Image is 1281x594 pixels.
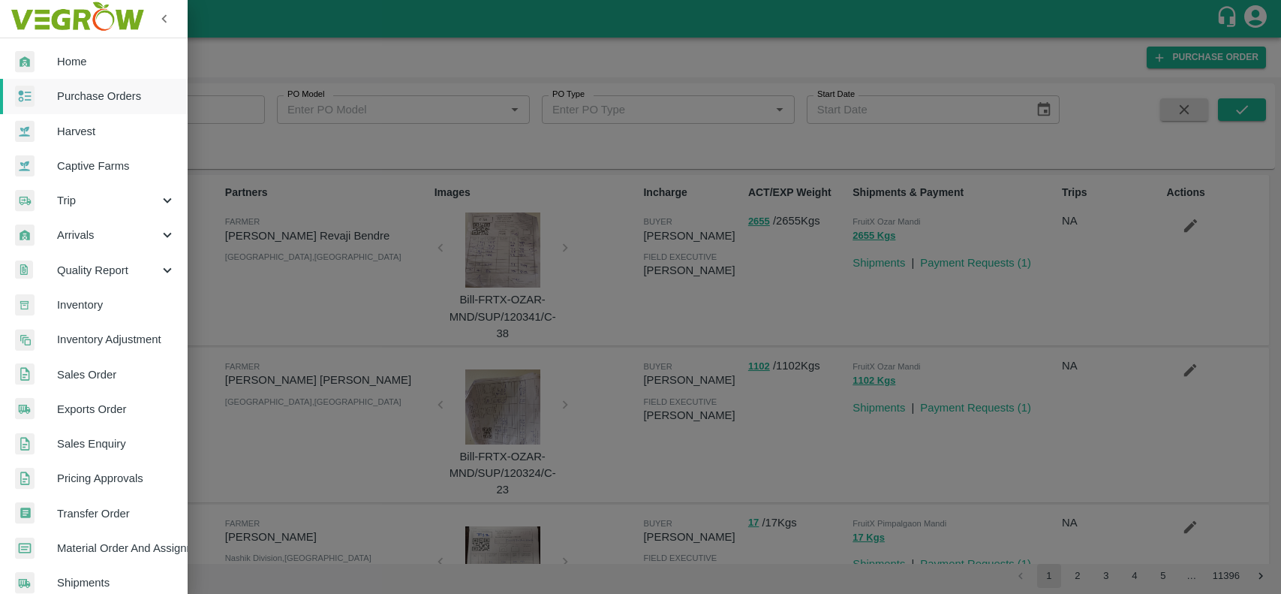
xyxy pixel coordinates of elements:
img: inventory [15,329,35,351]
span: Quality Report [57,262,159,279]
img: qualityReport [15,261,33,279]
span: Purchase Orders [57,88,176,104]
img: harvest [15,155,35,177]
span: Pricing Approvals [57,470,176,487]
span: Arrivals [57,227,159,243]
span: Transfer Order [57,505,176,522]
img: shipments [15,398,35,420]
img: whArrival [15,225,35,246]
img: reciept [15,86,35,107]
span: Inventory Adjustment [57,331,176,348]
img: whInventory [15,294,35,316]
span: Harvest [57,123,176,140]
img: delivery [15,190,35,212]
span: Sales Enquiry [57,436,176,452]
img: sales [15,468,35,490]
span: Exports Order [57,401,176,418]
span: Material Order And Assignment [57,540,176,556]
img: shipments [15,572,35,594]
img: whArrival [15,51,35,73]
img: harvest [15,120,35,143]
img: sales [15,433,35,455]
img: whTransfer [15,502,35,524]
span: Trip [57,192,159,209]
img: sales [15,363,35,385]
span: Sales Order [57,366,176,383]
img: centralMaterial [15,538,35,559]
span: Shipments [57,574,176,591]
span: Home [57,53,176,70]
span: Inventory [57,297,176,313]
span: Captive Farms [57,158,176,174]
